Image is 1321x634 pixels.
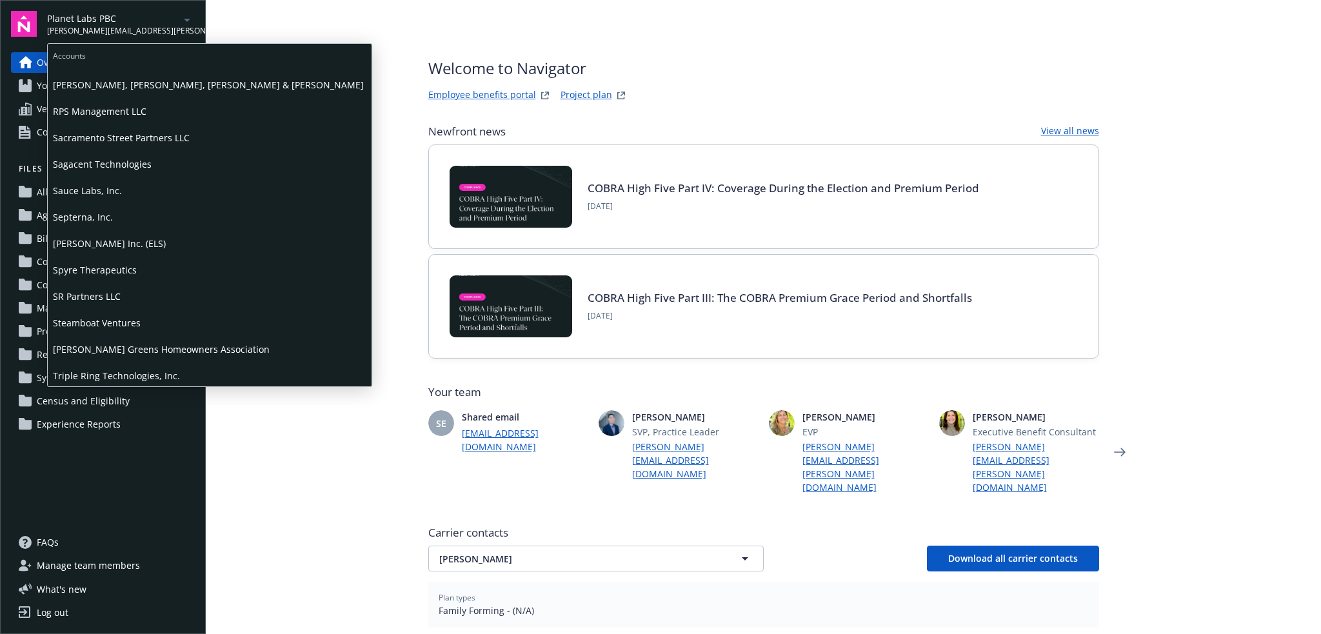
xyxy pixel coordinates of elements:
[37,52,77,73] span: Overview
[802,425,929,439] span: EVP
[11,344,195,365] a: Renewals and Strategy (4)
[53,72,366,98] span: [PERSON_NAME], [PERSON_NAME], [PERSON_NAME] & [PERSON_NAME]
[802,410,929,424] span: [PERSON_NAME]
[588,310,972,322] span: [DATE]
[53,310,366,336] span: Steamboat Ventures
[53,177,366,204] span: Sauce Labs, Inc.
[439,604,1089,617] span: Family Forming - (N/A)
[11,228,195,249] a: Billing and Audits (2)
[588,181,979,195] a: COBRA High Five Part IV: Coverage During the Election and Premium Period
[11,11,37,37] img: navigator-logo.svg
[11,163,195,179] button: Files
[769,410,795,436] img: photo
[632,425,759,439] span: SVP, Practice Leader
[613,88,629,103] a: projectPlanWebsite
[948,552,1078,564] span: Download all carrier contacts
[47,11,195,37] button: Planet Labs PBC[PERSON_NAME][EMAIL_ADDRESS][PERSON_NAME][DOMAIN_NAME]arrowDropDown
[428,384,1099,400] span: Your team
[11,182,195,203] a: All files (63)
[802,440,929,494] a: [PERSON_NAME][EMAIL_ADDRESS][PERSON_NAME][DOMAIN_NAME]
[632,410,759,424] span: [PERSON_NAME]
[439,592,1089,604] span: Plan types
[11,582,107,596] button: What's new
[37,252,101,272] span: Compliance (1)
[632,440,759,480] a: [PERSON_NAME][EMAIL_ADDRESS][DOMAIN_NAME]
[11,252,195,272] a: Compliance (1)
[11,368,195,388] a: System Administration
[450,275,572,337] img: BLOG-Card Image - Compliance - COBRA High Five Pt 3 - 09-03-25.jpg
[1109,442,1130,462] a: Next
[927,546,1099,571] button: Download all carrier contacts
[428,88,536,103] a: Employee benefits portal
[37,298,81,319] span: Marketing
[53,124,366,151] span: Sacramento Street Partners LLC
[11,532,195,553] a: FAQs
[53,257,366,283] span: Spyre Therapeutics
[439,552,708,566] span: [PERSON_NAME]
[428,525,1099,540] span: Carrier contacts
[599,410,624,436] img: photo
[37,602,68,623] div: Log out
[53,204,366,230] span: Septerna, Inc.
[462,426,588,453] a: [EMAIL_ADDRESS][DOMAIN_NAME]
[588,290,972,305] a: COBRA High Five Part III: The COBRA Premium Grace Period and Shortfalls
[47,12,179,25] span: Planet Labs PBC
[53,98,366,124] span: RPS Management LLC
[428,124,506,139] span: Newfront news
[11,321,195,342] a: Projects (45)
[37,182,86,203] span: All files (63)
[973,440,1099,494] a: [PERSON_NAME][EMAIL_ADDRESS][PERSON_NAME][DOMAIN_NAME]
[53,362,366,389] span: Triple Ring Technologies, Inc.
[11,122,195,143] a: Compliance resources
[973,425,1099,439] span: Executive Benefit Consultant
[37,391,130,411] span: Census and Eligibility
[11,75,195,96] a: Your benefits
[53,283,366,310] span: SR Partners LLC
[11,275,195,295] a: Communications (11)
[1041,124,1099,139] a: View all news
[37,75,94,96] span: Your benefits
[462,410,588,424] span: Shared email
[179,12,195,27] a: arrowDropDown
[11,298,195,319] a: Marketing
[37,205,89,226] span: Agreements
[37,228,126,249] span: Billing and Audits (2)
[53,336,366,362] span: [PERSON_NAME] Greens Homeowners Association
[53,151,366,177] span: Sagacent Technologies
[561,88,612,103] a: Project plan
[53,230,366,257] span: [PERSON_NAME] Inc. (ELS)
[47,25,179,37] span: [PERSON_NAME][EMAIL_ADDRESS][PERSON_NAME][DOMAIN_NAME]
[428,546,764,571] button: [PERSON_NAME]
[588,201,979,212] span: [DATE]
[11,555,195,576] a: Manage team members
[11,52,195,73] a: Overview
[37,122,133,143] span: Compliance resources
[11,99,195,119] a: Vendor search
[37,532,59,553] span: FAQs
[48,44,372,64] span: Accounts
[973,410,1099,424] span: [PERSON_NAME]
[37,414,121,435] span: Experience Reports
[11,414,195,435] a: Experience Reports
[37,582,86,596] span: What ' s new
[37,555,140,576] span: Manage team members
[11,391,195,411] a: Census and Eligibility
[37,321,89,342] span: Projects (45)
[428,57,629,80] span: Welcome to Navigator
[450,166,572,228] img: BLOG-Card Image - Compliance - COBRA High Five Pt 4 - 09-04-25.jpg
[537,88,553,103] a: striveWebsite
[37,344,148,365] span: Renewals and Strategy (4)
[37,99,99,119] span: Vendor search
[436,417,446,430] span: SE
[37,368,135,388] span: System Administration
[37,275,128,295] span: Communications (11)
[11,205,195,226] a: Agreements
[939,410,965,436] img: photo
